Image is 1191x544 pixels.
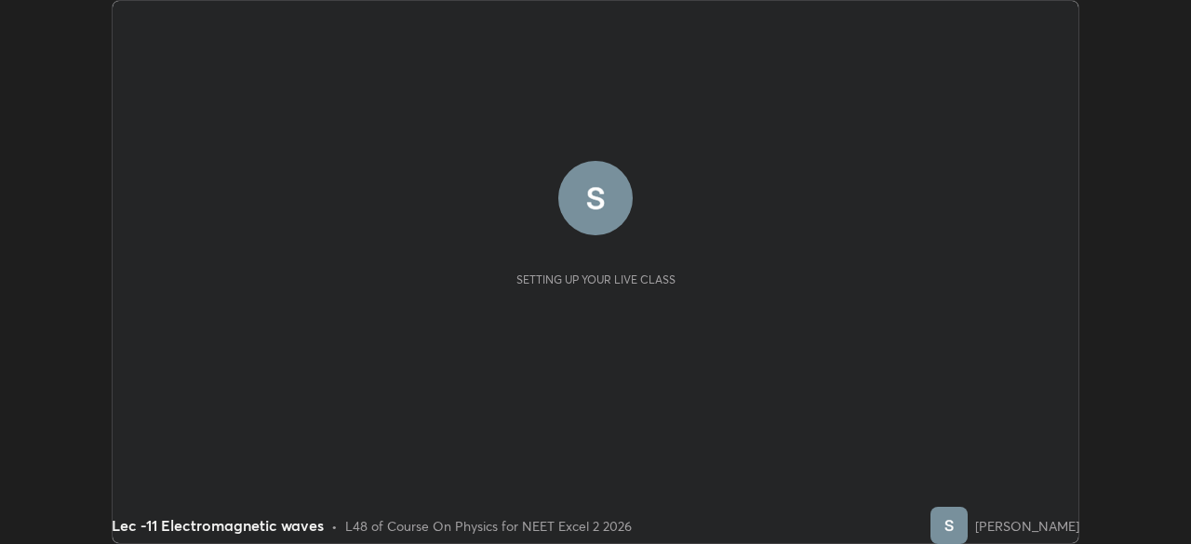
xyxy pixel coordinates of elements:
div: Lec -11 Electromagnetic waves [112,514,324,537]
div: [PERSON_NAME] [975,516,1079,536]
div: Setting up your live class [516,272,676,286]
img: 25b204f45ac4445a96ad82fdfa2bbc62.56875823_3 [930,507,968,544]
div: • [331,516,338,536]
img: 25b204f45ac4445a96ad82fdfa2bbc62.56875823_3 [558,161,633,235]
div: L48 of Course On Physics for NEET Excel 2 2026 [345,516,632,536]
